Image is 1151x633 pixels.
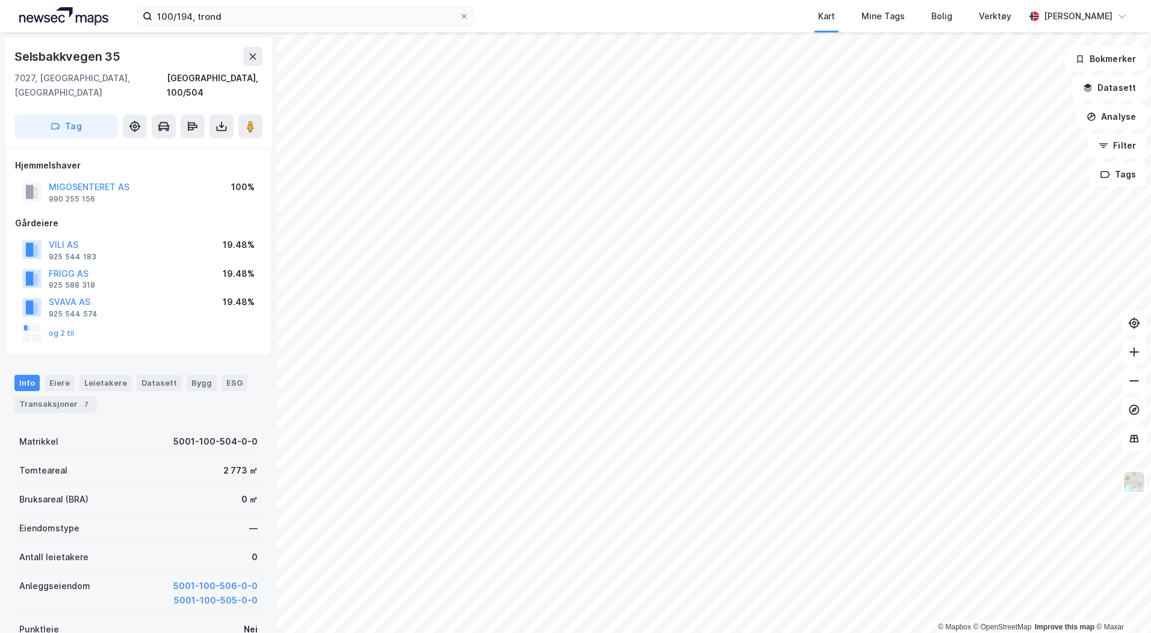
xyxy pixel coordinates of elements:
div: — [249,521,258,536]
div: 19.48% [223,238,255,252]
div: 990 255 156 [49,194,95,204]
button: 5001-100-506-0-0 [173,579,258,593]
div: Kontrollprogram for chat [1091,575,1151,633]
div: 0 [252,550,258,564]
div: ESG [222,375,247,391]
div: Tomteareal [19,463,67,478]
div: Hjemmelshaver [15,158,262,173]
div: Selsbakkvegen 35 [14,47,123,66]
div: 925 588 318 [49,280,95,290]
div: Datasett [137,375,182,391]
img: logo.a4113a55bc3d86da70a041830d287a7e.svg [19,7,108,25]
div: 19.48% [223,267,255,281]
div: Antall leietakere [19,550,88,564]
div: Transaksjoner [14,396,97,413]
div: 925 544 183 [49,252,96,262]
button: Filter [1088,134,1146,158]
div: 100% [231,180,255,194]
a: Mapbox [938,623,971,631]
div: Anleggseiendom [19,579,90,593]
div: Bygg [187,375,217,391]
div: Gårdeiere [15,216,262,230]
div: 925 544 574 [49,309,98,319]
button: 5001-100-505-0-0 [174,593,258,608]
button: Analyse [1076,105,1146,129]
iframe: Chat Widget [1091,575,1151,633]
div: 19.48% [223,295,255,309]
div: [PERSON_NAME] [1044,9,1112,23]
div: 7 [80,398,92,410]
input: Søk på adresse, matrikkel, gårdeiere, leietakere eller personer [152,7,459,25]
div: 5001-100-504-0-0 [173,434,258,449]
button: Bokmerker [1065,47,1146,71]
button: Tags [1090,162,1146,187]
div: Matrikkel [19,434,58,449]
div: 2 773 ㎡ [223,463,258,478]
div: Mine Tags [861,9,905,23]
button: Tag [14,114,118,138]
div: Bruksareal (BRA) [19,492,88,507]
div: 0 ㎡ [241,492,258,507]
div: Eiere [45,375,75,391]
div: Verktøy [979,9,1011,23]
div: Eiendomstype [19,521,79,536]
div: Bolig [931,9,952,23]
div: [GEOGRAPHIC_DATA], 100/504 [167,71,262,100]
div: Leietakere [79,375,132,391]
button: Datasett [1073,76,1146,100]
a: OpenStreetMap [973,623,1032,631]
div: Kart [818,9,835,23]
img: Z [1123,471,1146,493]
div: Info [14,375,40,391]
div: 7027, [GEOGRAPHIC_DATA], [GEOGRAPHIC_DATA] [14,71,167,100]
a: Improve this map [1035,623,1094,631]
